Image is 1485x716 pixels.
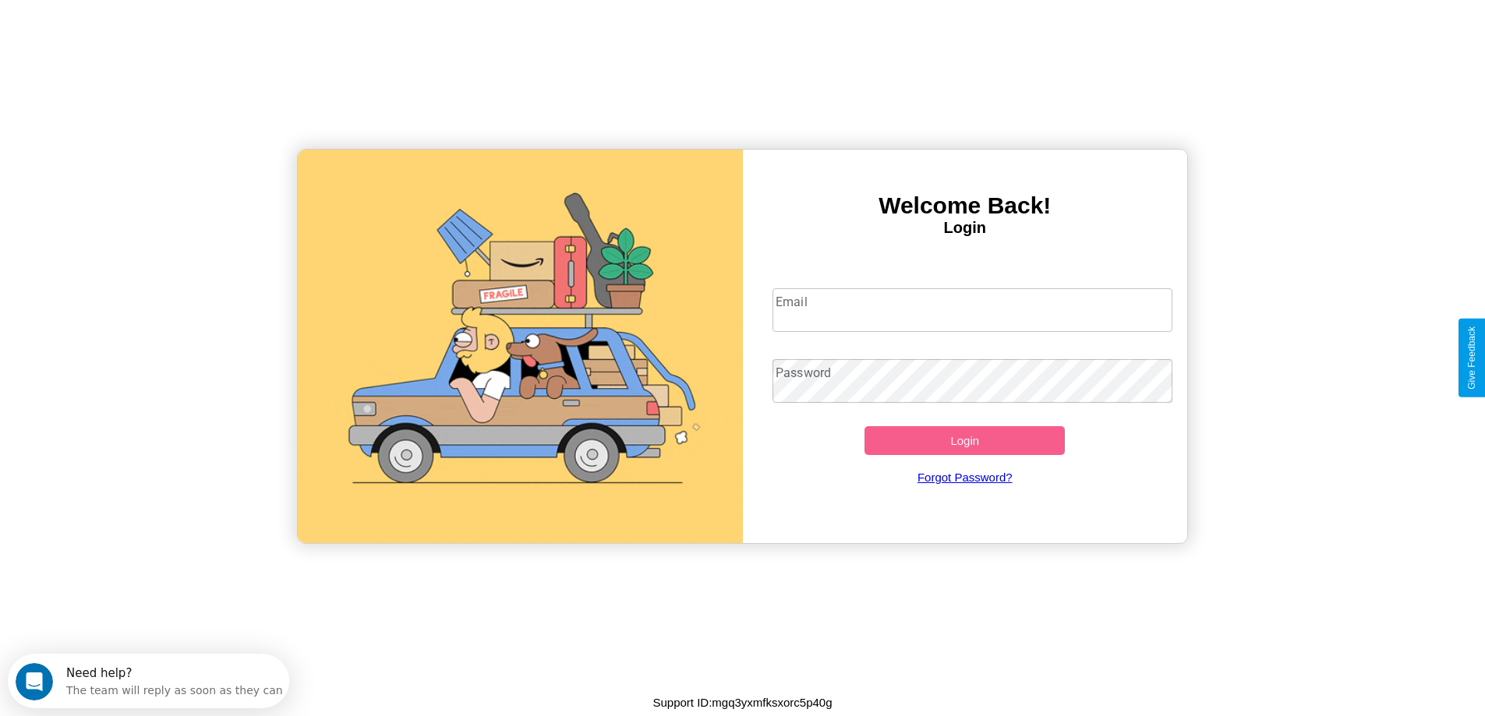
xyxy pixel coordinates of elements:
[765,455,1165,499] a: Forgot Password?
[864,426,1065,455] button: Login
[1466,326,1477,390] div: Give Feedback
[743,219,1188,237] h4: Login
[16,663,53,700] iframe: Intercom live chat
[8,654,289,708] iframe: Intercom live chat discovery launcher
[58,13,275,26] div: Need help?
[743,192,1188,219] h3: Welcome Back!
[298,150,743,543] img: gif
[652,692,832,713] p: Support ID: mgq3yxmfksxorc5p40g
[6,6,290,49] div: Open Intercom Messenger
[58,26,275,42] div: The team will reply as soon as they can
